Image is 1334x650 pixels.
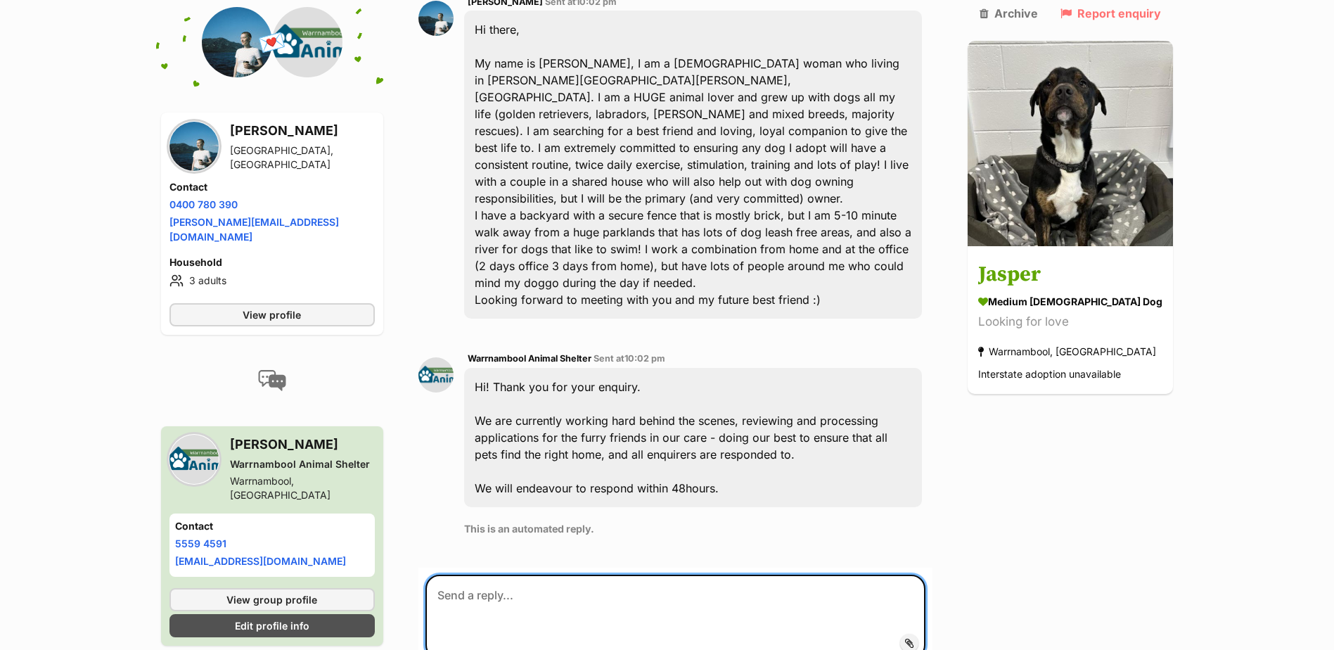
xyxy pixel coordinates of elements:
[243,307,301,322] span: View profile
[257,27,288,58] span: 💌
[978,313,1162,332] div: Looking for love
[169,122,219,171] img: Olivia Cuff profile pic
[202,7,272,77] img: Olivia Cuff profile pic
[230,457,376,471] div: Warrnambool Animal Shelter
[169,588,376,611] a: View group profile
[978,369,1121,381] span: Interstate adoption unavailable
[594,353,665,364] span: Sent at
[464,11,922,319] div: Hi there, My name is [PERSON_NAME], I am a [DEMOGRAPHIC_DATA] woman who living in [PERSON_NAME][G...
[169,180,376,194] h4: Contact
[169,198,238,210] a: 0400 780 390
[235,618,309,633] span: Edit profile info
[169,614,376,637] a: Edit profile info
[258,370,286,391] img: conversation-icon-4a6f8262b818ee0b60e3300018af0b2d0b884aa5de6e9bcb8d3d4eeb1a70a7c4.svg
[468,353,591,364] span: Warrnambool Animal Shelter
[968,249,1173,395] a: Jasper medium [DEMOGRAPHIC_DATA] Dog Looking for love Warrnambool, [GEOGRAPHIC_DATA] Interstate a...
[169,303,376,326] a: View profile
[230,121,376,141] h3: [PERSON_NAME]
[464,368,922,507] div: Hi! Thank you for your enquiry. We are currently working hard behind the scenes, reviewing and pr...
[230,474,376,502] div: Warrnambool, [GEOGRAPHIC_DATA]
[169,255,376,269] h4: Household
[272,7,342,77] img: Warrnambool Animal Shelter profile pic
[175,555,346,567] a: [EMAIL_ADDRESS][DOMAIN_NAME]
[978,260,1162,291] h3: Jasper
[1060,7,1161,20] a: Report enquiry
[230,435,376,454] h3: [PERSON_NAME]
[226,592,317,607] span: View group profile
[968,41,1173,246] img: Jasper
[624,353,665,364] span: 10:02 pm
[175,537,226,549] a: 5559 4591
[169,272,376,289] li: 3 adults
[464,521,922,536] p: This is an automated reply.
[418,357,454,393] img: Warrnambool Animal Shelter profile pic
[175,519,370,533] h4: Contact
[169,435,219,484] img: Warrnambool Animal Shelter profile pic
[169,216,339,243] a: [PERSON_NAME][EMAIL_ADDRESS][DOMAIN_NAME]
[230,144,376,172] div: [GEOGRAPHIC_DATA], [GEOGRAPHIC_DATA]
[980,7,1038,20] a: Archive
[978,343,1156,362] div: Warrnambool, [GEOGRAPHIC_DATA]
[418,1,454,36] img: Olivia Cuff profile pic
[978,295,1162,310] div: medium [DEMOGRAPHIC_DATA] Dog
